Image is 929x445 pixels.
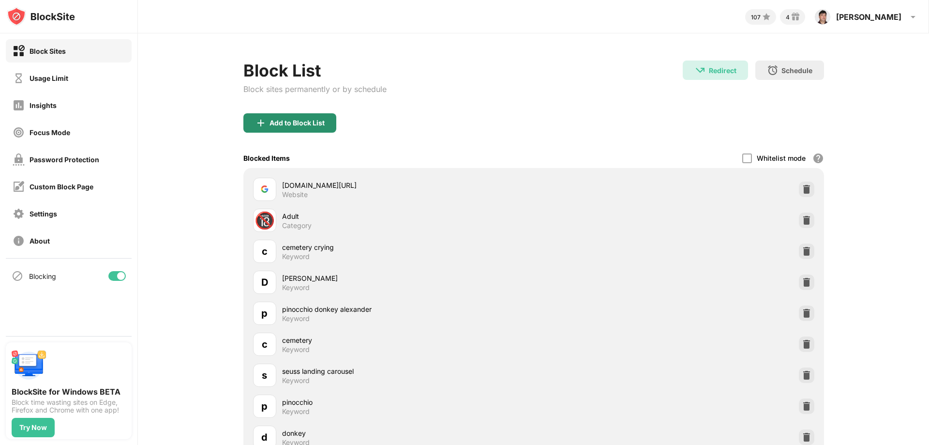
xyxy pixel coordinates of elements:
div: Redirect [709,66,736,75]
div: Keyword [282,345,310,354]
div: Try Now [19,424,47,431]
div: 🔞 [255,211,275,230]
div: BlockSite for Windows BETA [12,387,126,397]
div: cemetery crying [282,242,534,252]
div: Block Sites [30,47,66,55]
img: settings-off.svg [13,208,25,220]
div: Category [282,221,312,230]
div: p [261,399,268,414]
div: Keyword [282,407,310,416]
div: pinocchio [282,397,534,407]
div: Block sites permanently or by schedule [243,84,387,94]
div: seuss landing carousel [282,366,534,376]
img: logo-blocksite.svg [7,7,75,26]
img: focus-off.svg [13,126,25,138]
img: push-desktop.svg [12,348,46,383]
img: reward-small.svg [790,11,801,23]
img: password-protection-off.svg [13,153,25,166]
img: customize-block-page-off.svg [13,181,25,193]
img: time-usage-off.svg [13,72,25,84]
div: Blocked Items [243,154,290,162]
div: Block time wasting sites on Edge, Firefox and Chrome with one app! [12,399,126,414]
div: pinocchio donkey alexander [282,304,534,314]
img: AEdFTp6u10Y6YCiJ8bu0KnxnDauI1cyk8SptiAwfwMq_=s96-c [815,9,830,25]
div: Keyword [282,314,310,323]
div: Settings [30,210,57,218]
div: 107 [751,14,761,21]
div: Password Protection [30,155,99,164]
div: cemetery [282,335,534,345]
div: Keyword [282,376,310,385]
div: Keyword [282,283,310,292]
div: About [30,237,50,245]
div: D [261,275,268,290]
img: points-small.svg [761,11,772,23]
div: Website [282,190,308,199]
div: Whitelist mode [757,154,806,162]
div: Usage Limit [30,74,68,82]
div: [DOMAIN_NAME][URL] [282,180,534,190]
div: Keyword [282,252,310,261]
div: Custom Block Page [30,183,93,191]
div: 4 [786,14,790,21]
div: [PERSON_NAME] [836,12,901,22]
div: d [261,430,268,445]
div: donkey [282,428,534,438]
img: insights-off.svg [13,99,25,111]
div: Blocking [29,272,56,280]
div: s [262,368,267,383]
img: about-off.svg [13,235,25,247]
img: block-on.svg [13,45,25,57]
div: p [261,306,268,321]
div: Adult [282,211,534,221]
div: Schedule [781,66,812,75]
div: Focus Mode [30,128,70,137]
img: favicons [259,184,270,195]
div: Add to Block List [270,119,325,127]
div: [PERSON_NAME] [282,273,534,283]
div: c [262,244,268,259]
div: c [262,337,268,352]
div: Insights [30,101,57,109]
div: Block List [243,61,387,80]
img: blocking-icon.svg [12,270,23,282]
